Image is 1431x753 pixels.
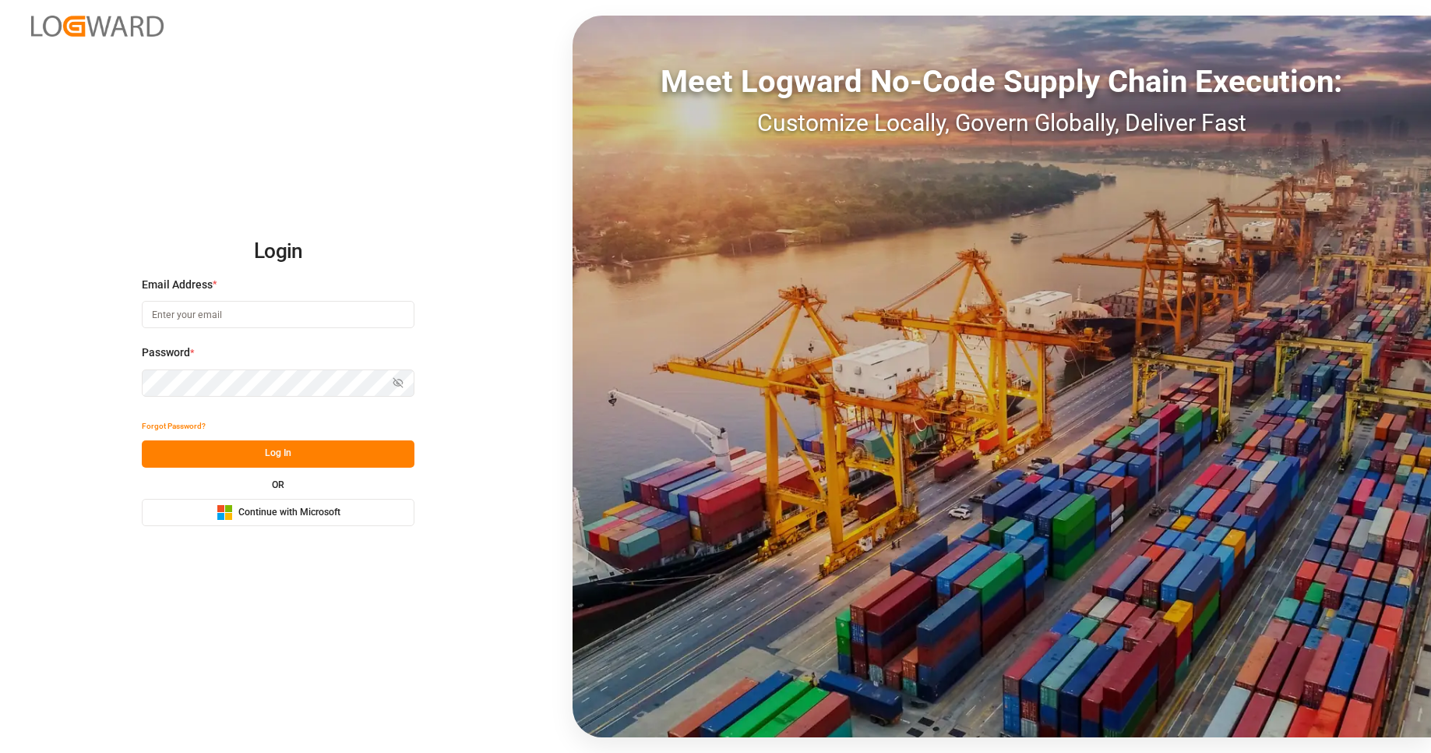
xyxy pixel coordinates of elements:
[573,105,1431,140] div: Customize Locally, Govern Globally, Deliver Fast
[573,58,1431,105] div: Meet Logward No-Code Supply Chain Execution:
[142,499,414,526] button: Continue with Microsoft
[272,480,284,490] small: OR
[142,301,414,328] input: Enter your email
[142,413,206,440] button: Forgot Password?
[142,440,414,468] button: Log In
[142,345,190,361] span: Password
[31,16,164,37] img: Logward_new_orange.png
[238,506,340,520] span: Continue with Microsoft
[142,277,213,293] span: Email Address
[142,227,414,277] h2: Login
